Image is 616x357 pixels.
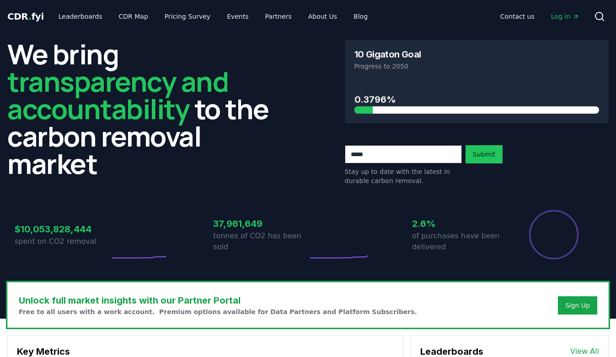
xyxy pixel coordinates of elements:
[19,294,417,307] h3: Unlock full market insights with our Partner Portal
[544,8,587,25] a: Log in
[7,11,44,22] span: CDR fyi
[570,346,599,357] a: View All
[7,40,272,177] h2: We bring to the carbon removal market
[19,307,417,316] p: Free to all users with a work account. Premium options available for Data Partners and Platform S...
[51,8,375,25] nav: Main
[354,93,600,106] h3: 0.3796%
[528,209,579,260] div: Percentage of sales delivered
[15,222,109,236] h3: $10,053,828,444
[157,8,218,25] a: Pricing Survey
[258,8,299,25] a: Partners
[7,63,228,127] span: transparency and accountability
[354,50,421,59] h3: 10 Gigaton Goal
[28,11,32,22] span: .
[301,8,344,25] a: About Us
[7,10,44,23] a: CDR.fyi
[220,8,256,25] a: Events
[565,301,590,310] a: Sign Up
[346,8,375,25] a: Blog
[112,8,155,25] a: CDR Map
[558,296,597,315] button: Sign Up
[493,8,542,25] a: Contact us
[466,145,503,163] button: Submit
[15,236,109,247] p: spent on CO2 removal
[51,8,110,25] a: Leaderboards
[412,217,507,231] h3: 2.6%
[412,231,507,252] p: of purchases have been delivered
[493,8,587,25] nav: Main
[213,217,308,231] h3: 37,961,649
[213,231,308,252] p: tonnes of CO2 has been sold
[354,62,600,71] p: Progress to 2050
[551,12,579,21] span: Log in
[345,167,462,185] p: Stay up to date with the latest in durable carbon removal.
